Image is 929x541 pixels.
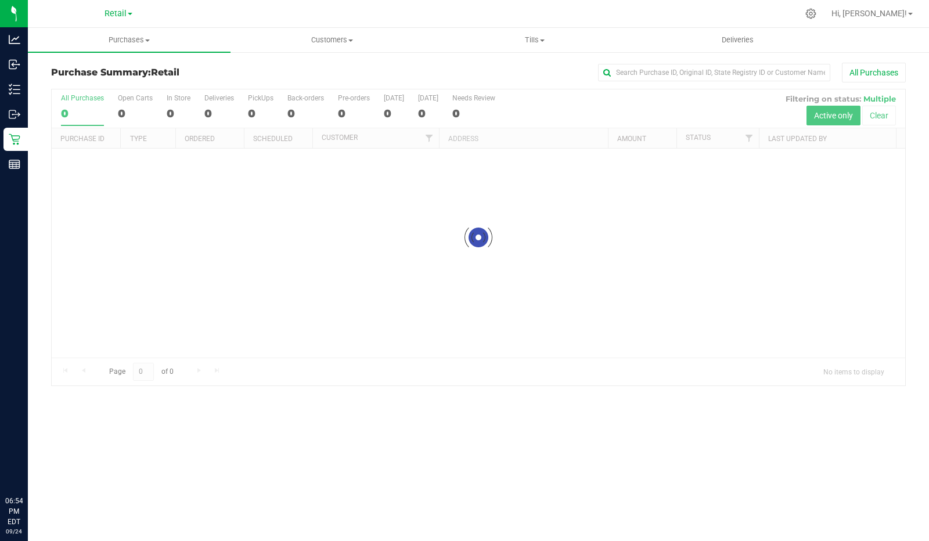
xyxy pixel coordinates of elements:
a: Customers [231,28,433,52]
p: 09/24 [5,527,23,536]
inline-svg: Inbound [9,59,20,70]
p: 06:54 PM EDT [5,496,23,527]
a: Deliveries [636,28,839,52]
h3: Purchase Summary: [51,67,336,78]
a: Tills [433,28,636,52]
input: Search Purchase ID, Original ID, State Registry ID or Customer Name... [598,64,830,81]
span: Tills [434,35,635,45]
inline-svg: Inventory [9,84,20,95]
span: Customers [231,35,433,45]
inline-svg: Outbound [9,109,20,120]
inline-svg: Reports [9,158,20,170]
span: Retail [105,9,127,19]
button: All Purchases [842,63,906,82]
inline-svg: Analytics [9,34,20,45]
span: Hi, [PERSON_NAME]! [831,9,907,18]
inline-svg: Retail [9,134,20,145]
span: Purchases [28,35,231,45]
div: Manage settings [804,8,818,19]
span: Retail [151,67,179,78]
a: Purchases [28,28,231,52]
span: Deliveries [706,35,769,45]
